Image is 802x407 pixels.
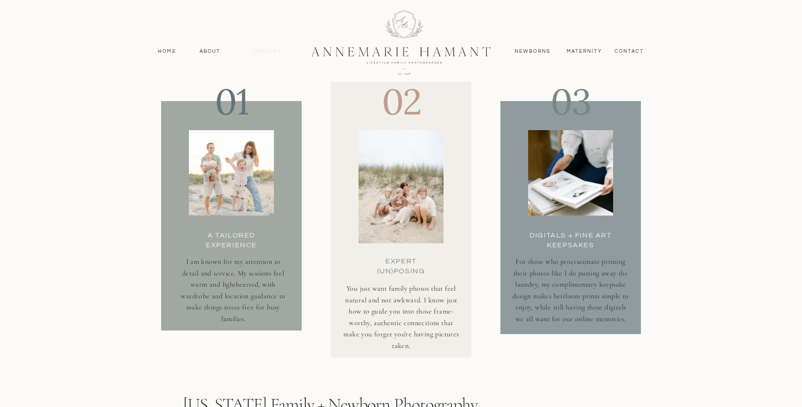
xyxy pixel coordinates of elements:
a: Home [154,47,180,55]
a: About [197,47,223,55]
h3: expert (un)posing [366,256,436,274]
a: MAternity [567,47,601,55]
p: 03 [529,80,613,120]
h3: A Tailored experience [184,230,278,248]
p: For those who procrastinate printing their photos like I do putting away the laundry, my complime... [512,256,629,326]
h3: digitals + fine art keepsakes [520,230,621,248]
a: contact [610,47,648,55]
p: You just want family photos that feel natural and not awkward. I know just how to guide you into ... [343,283,460,354]
a: Newborns [511,47,554,55]
p: 01 [188,80,275,123]
h2: Your Playfully (un)posed [US_STATE] Family Photographer [160,8,642,54]
p: I am known for my attention to detail and service. My sessions feel warm and lighthearted, with w... [179,256,287,326]
p: 02 [354,80,448,123]
a: Families [247,47,287,55]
